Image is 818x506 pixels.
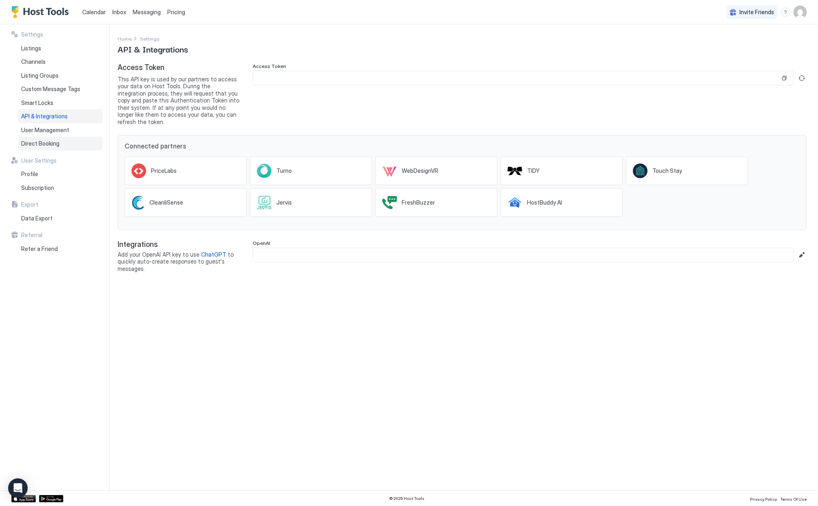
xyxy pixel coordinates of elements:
a: Terms Of Use [780,494,807,503]
span: Access Token [253,63,286,69]
span: Referral [21,231,42,239]
span: Subscription [21,184,54,192]
div: User profile [794,6,807,19]
span: Settings [140,36,160,42]
a: Messaging [133,8,161,16]
a: Direct Booking [18,137,103,150]
input: Input Field [253,248,793,262]
span: Channels [21,58,46,65]
a: API & Integrations [18,109,103,123]
span: Smart Locks [21,99,53,107]
span: FreshBuzzer [402,199,435,206]
span: Turno [276,167,292,174]
a: ChatGPT [201,251,226,258]
span: Direct Booking [21,140,59,147]
span: API & Integrations [21,113,68,120]
a: Smart Locks [18,96,103,110]
span: Custom Message Tags [21,85,80,93]
span: Messaging [133,9,161,15]
div: menu [781,7,790,17]
a: Privacy Policy [750,494,777,503]
span: User Management [21,126,69,134]
a: HostBuddy AI [501,188,623,217]
a: Subscription [18,181,103,195]
span: Inbox [112,9,126,15]
a: Profile [18,167,103,181]
span: Connected partners [125,142,800,150]
a: Refer a Friend [18,242,103,256]
a: Inbox [112,8,126,16]
span: Terms Of Use [780,497,807,502]
span: User Settings [21,157,57,164]
span: Export [21,201,38,208]
span: TIDY [527,167,540,174]
span: Touch Stay [652,167,682,174]
span: Listings [21,45,41,52]
button: Copy [780,74,788,82]
a: App Store [11,495,36,502]
span: OpenAI [253,240,270,246]
span: Add your OpenAI API key to use to quickly auto-create responses to guest's messages. [118,251,240,273]
span: HostBuddy AI [527,199,562,206]
a: User Management [18,123,103,137]
span: Refer a Friend [21,245,58,253]
button: Edit [797,250,807,260]
a: CleanliSense [125,188,247,217]
span: © 2025 Host Tools [389,496,424,501]
div: Open Intercom Messenger [8,478,28,498]
span: CleanliSense [149,199,183,206]
span: Calendar [82,9,106,15]
span: This API key is used by our partners to access your data on Host Tools. During the integration pr... [118,76,240,126]
a: Turno [250,157,372,185]
a: Custom Message Tags [18,82,103,96]
span: Profile [21,170,38,178]
span: Access Token [118,63,240,72]
a: Jervis [250,188,372,217]
span: Home [118,36,132,42]
span: PriceLabs [151,167,177,174]
div: Breadcrumb [118,34,132,43]
span: Integrations [118,240,240,249]
span: Privacy Policy [750,497,777,502]
a: FreshBuzzer [375,188,497,217]
a: Calendar [82,8,106,16]
span: Invite Friends [739,9,774,16]
a: PriceLabs [125,157,247,185]
a: TIDY [501,157,623,185]
a: Settings [140,34,160,43]
span: API & Integrations [118,43,188,55]
input: Input Field [253,71,780,85]
a: Data Export [18,212,103,225]
span: Jervis [276,199,292,206]
a: Host Tools Logo [11,6,72,18]
a: WebDesignVR [375,157,497,185]
button: Generate new token [797,73,807,83]
a: Home [118,34,132,43]
span: Listing Groups [21,72,59,79]
a: Listings [18,41,103,55]
span: Data Export [21,215,52,222]
span: Settings [21,31,43,38]
a: Listing Groups [18,69,103,83]
span: Pricing [167,9,185,16]
span: WebDesignVR [402,167,438,174]
a: Touch Stay [626,157,748,185]
a: Google Play Store [39,495,63,502]
div: Breadcrumb [140,34,160,43]
a: Channels [18,55,103,69]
